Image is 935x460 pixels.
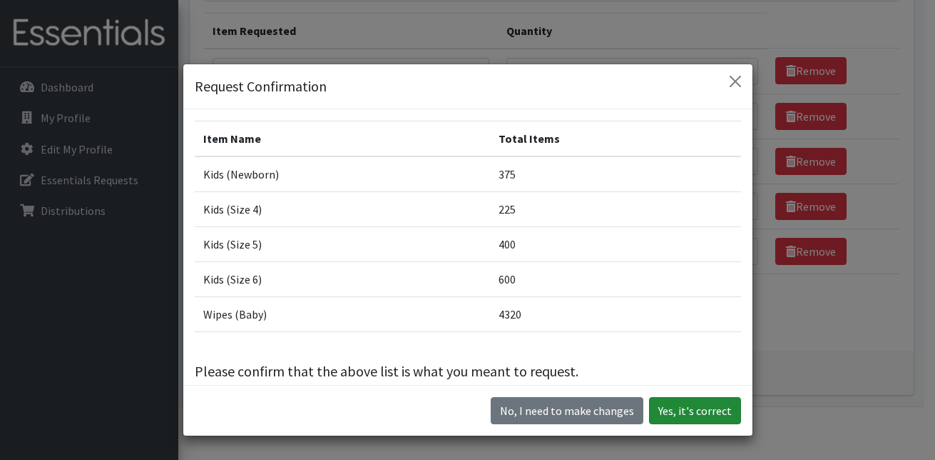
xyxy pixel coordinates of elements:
th: Total Items [490,121,740,156]
td: Kids (Size 6) [195,261,491,296]
td: 400 [490,226,740,261]
p: Please confirm that the above list is what you meant to request. [195,361,741,382]
button: Yes, it's correct [649,397,741,424]
td: 600 [490,261,740,296]
td: 4320 [490,296,740,331]
h5: Request Confirmation [195,76,327,97]
td: 375 [490,156,740,192]
td: Kids (Size 4) [195,191,491,226]
td: Wipes (Baby) [195,296,491,331]
td: Kids (Size 5) [195,226,491,261]
td: 225 [490,191,740,226]
button: No I need to make changes [491,397,643,424]
button: Close [724,70,747,93]
td: Kids (Newborn) [195,156,491,192]
th: Item Name [195,121,491,156]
